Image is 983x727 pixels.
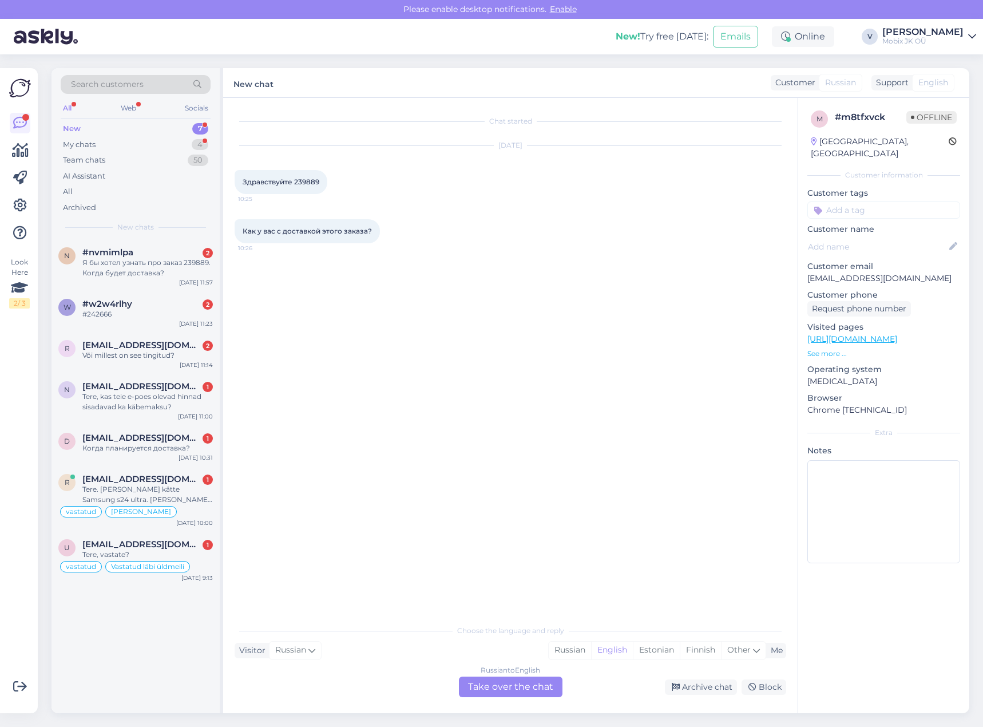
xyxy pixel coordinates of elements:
p: Customer phone [807,289,960,301]
div: 7 [192,123,208,135]
div: Choose the language and reply [235,626,786,636]
p: [EMAIL_ADDRESS][DOMAIN_NAME] [807,272,960,285]
div: [DATE] 10:31 [179,453,213,462]
p: Browser [807,392,960,404]
p: [MEDICAL_DATA] [807,376,960,388]
div: Support [871,77,909,89]
div: English [591,642,633,659]
div: 1 [203,433,213,444]
div: [DATE] 11:00 [178,412,213,421]
span: 10:26 [238,244,281,252]
label: New chat [233,75,274,90]
span: New chats [117,222,154,232]
div: Try free [DATE]: [616,30,708,44]
span: d [64,437,70,445]
div: 2 [203,248,213,258]
span: English [918,77,948,89]
div: Finnish [680,642,721,659]
div: Block [742,679,786,695]
div: [DATE] 9:13 [181,574,213,582]
div: 4 [192,139,208,151]
b: New! [616,31,640,42]
div: Visitor [235,645,265,657]
div: 1 [203,540,213,550]
div: Estonian [633,642,680,659]
span: Vastatud läbi üldmeili [111,563,184,570]
div: 2 [203,341,213,351]
span: dmitri5584@mail.ru [82,433,201,443]
span: r [65,344,70,353]
div: Russian [549,642,591,659]
div: [DATE] 10:00 [176,519,213,527]
span: vastatud [66,508,96,515]
span: n [64,251,70,260]
div: # m8tfxvck [835,110,906,124]
div: 50 [188,155,208,166]
input: Add name [808,240,947,253]
p: Notes [807,445,960,457]
span: Здравствуйте 239889 [243,177,319,186]
p: Customer email [807,260,960,272]
span: Offline [906,111,957,124]
div: Socials [183,101,211,116]
div: Archived [63,202,96,214]
div: Mobix JK OÜ [882,37,964,46]
p: Visited pages [807,321,960,333]
div: Customer [771,77,815,89]
span: u [64,543,70,552]
div: Online [772,26,834,47]
span: n [64,385,70,394]
span: Russian [825,77,856,89]
div: #242666 [82,309,213,319]
div: Когда планируется доставка? [82,443,213,453]
span: nordic.cms.ou@gmail.com [82,381,201,392]
p: Customer name [807,223,960,235]
div: Customer information [807,170,960,180]
a: [PERSON_NAME]Mobix JK OÜ [882,27,976,46]
span: #nvmimlpa [82,247,133,258]
div: Web [118,101,138,116]
div: Või millest on see tingitud? [82,350,213,361]
div: V [862,29,878,45]
span: Search customers [71,78,144,90]
div: Extra [807,428,960,438]
span: Other [727,645,751,655]
div: New [63,123,81,135]
span: uku.ojasalu@gmail.com [82,539,201,550]
div: Tere, vastate? [82,550,213,560]
div: 2 / 3 [9,298,30,309]
span: w [64,303,71,311]
span: Russian [275,644,306,657]
div: My chats [63,139,96,151]
span: 10:25 [238,195,281,203]
span: Enable [546,4,580,14]
div: [DATE] 11:23 [179,319,213,328]
p: See more ... [807,349,960,359]
a: [URL][DOMAIN_NAME] [807,334,897,344]
div: Me [766,645,783,657]
span: m [816,114,823,123]
span: [PERSON_NAME] [111,508,171,515]
div: Archive chat [665,679,737,695]
div: Request phone number [807,301,911,317]
div: [DATE] 11:14 [180,361,213,369]
div: AI Assistant [63,171,105,182]
p: Customer tags [807,187,960,199]
span: r [65,478,70,487]
div: [DATE] [235,140,786,151]
img: Askly Logo [9,77,31,99]
p: Chrome [TECHNICAL_ID] [807,404,960,416]
div: Russian to English [481,665,540,675]
div: Look Here [9,257,30,309]
div: Team chats [63,155,105,166]
span: #w2w4rlhy [82,299,132,309]
div: All [61,101,74,116]
div: Tere. [PERSON_NAME] kätte Samsung s24 ultra. [PERSON_NAME] välja nii [PERSON_NAME] ennem on keegi... [82,484,213,505]
p: Operating system [807,363,960,376]
div: Take over the chat [459,677,562,697]
button: Emails [713,26,758,48]
div: All [63,186,73,197]
div: Chat started [235,116,786,127]
span: rocknroll1313@gmail.com [82,474,201,484]
div: 1 [203,382,213,392]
